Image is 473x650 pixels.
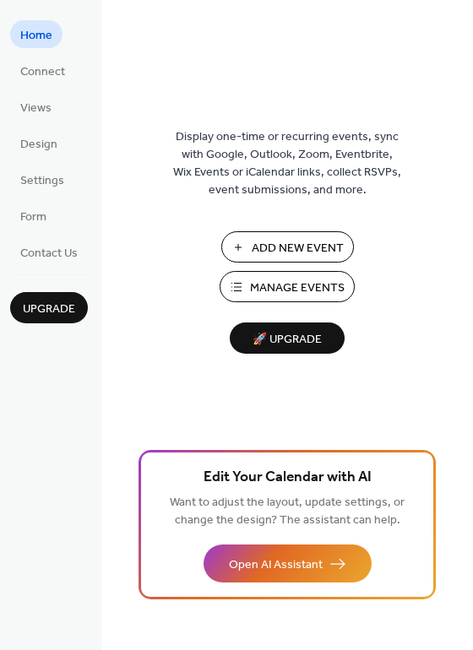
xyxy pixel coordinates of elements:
[250,279,345,297] span: Manage Events
[10,129,68,157] a: Design
[10,93,62,121] a: Views
[230,322,345,354] button: 🚀 Upgrade
[20,172,64,190] span: Settings
[221,231,354,263] button: Add New Event
[10,20,63,48] a: Home
[10,202,57,230] a: Form
[23,301,75,318] span: Upgrade
[204,466,372,490] span: Edit Your Calendar with AI
[10,292,88,323] button: Upgrade
[10,165,74,193] a: Settings
[173,128,401,199] span: Display one-time or recurring events, sync with Google, Outlook, Zoom, Eventbrite, Wix Events or ...
[10,238,88,266] a: Contact Us
[170,491,405,532] span: Want to adjust the layout, update settings, or change the design? The assistant can help.
[20,209,46,226] span: Form
[20,63,65,81] span: Connect
[20,136,57,154] span: Design
[229,556,323,574] span: Open AI Assistant
[20,100,52,117] span: Views
[20,27,52,45] span: Home
[252,240,344,257] span: Add New Event
[220,271,355,302] button: Manage Events
[240,328,334,351] span: 🚀 Upgrade
[204,544,372,582] button: Open AI Assistant
[10,57,75,84] a: Connect
[20,245,78,263] span: Contact Us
